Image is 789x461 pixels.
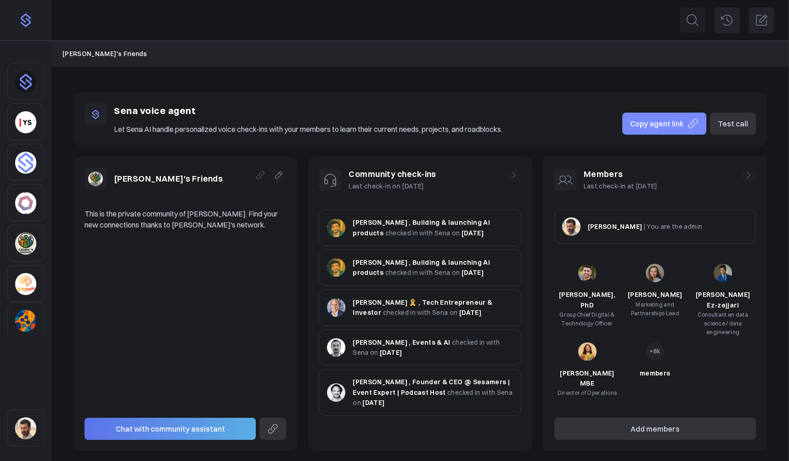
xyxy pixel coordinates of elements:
[584,168,658,181] h1: Members
[631,301,679,317] span: Marketing and Partnerships Lead
[383,308,458,317] span: checked in with Sena on
[15,310,36,332] img: 6gff4iocxuy891buyeergockefh7
[15,71,36,93] img: dhnou9yomun9587rl8johsq6w6vr
[630,118,684,129] span: Copy agent link
[15,192,36,214] img: 4hc3xb4og75h35779zhp6duy5ffo
[114,124,502,135] p: Let Sena AI handle personalized voice check-ins with your members to learn their current needs, p...
[554,418,756,440] button: Add members
[88,171,103,186] img: 3pj2efuqyeig3cua8agrd6atck9r
[462,268,484,277] span: [DATE]
[62,49,778,59] nav: Breadcrumb
[85,418,256,440] button: Chat with community assistant
[327,298,345,317] img: 4a48bbf52d8f142a0cfed7136087e5485f15f42c.jpg
[560,369,614,387] span: [PERSON_NAME] MBE
[353,378,510,396] span: [PERSON_NAME] , Founder & CEO @ Sesamers | Event Expert | Podcast Host
[15,233,36,255] img: 3pj2efuqyeig3cua8agrd6atck9r
[710,113,756,135] button: Test call
[85,208,286,230] p: This is the private community of [PERSON_NAME]. Find your new connections thanks to [PERSON_NAME]...
[649,346,661,356] p: +8k
[327,219,345,237] img: 6530a282ec53f6ef30e4b09f3831aad18ab39622.jpg
[319,250,521,286] button: [PERSON_NAME] , Building & launching AI products checked in with Sena on [DATE]
[349,181,436,191] p: Last check-in on [DATE]
[640,369,670,377] span: members
[578,342,597,361] img: a6d43fdd8eaeddda03802812d36cce7f8215675e.jpg
[380,348,402,357] span: [DATE]
[15,417,36,439] img: sqr4epb0z8e5jm577i6jxqftq3ng
[559,290,615,309] span: [PERSON_NAME], PhD
[353,258,490,277] span: [PERSON_NAME] , Building & launching AI products
[644,222,703,231] span: | You are the admin
[558,389,617,396] span: Director of Operations
[319,210,521,246] button: [PERSON_NAME] , Building & launching AI products checked in with Sena on [DATE]
[362,398,384,407] span: [DATE]
[462,229,484,237] span: [DATE]
[646,264,664,282] img: 55767ad48aca982840d1cafc991b14285931e639.jpg
[353,298,492,317] span: [PERSON_NAME] 🎗️ , Tech Entrepreneur & Investor
[562,217,580,236] img: sqr4epb0z8e5jm577i6jxqftq3ng
[698,311,748,336] span: Consultant en data science / data engineering
[353,218,490,237] span: [PERSON_NAME] , Building & launching AI products
[319,290,521,326] button: [PERSON_NAME] 🎗️ , Tech Entrepreneur & Investor checked in with Sena on [DATE]
[319,330,521,366] button: [PERSON_NAME] , Events & AI checked in with Sena on [DATE]
[15,273,36,295] img: 2jp1kfh9ib76c04m8niqu4f45e0u
[327,338,345,357] img: 28af0a1e3d4f40531edab4c731fc1aa6b0a27966.jpg
[578,264,597,282] img: b7640654d5e8851c170ef497c83dfb146930f3de.jpg
[319,369,521,415] button: [PERSON_NAME] , Founder & CEO @ Sesamers | Event Expert | Podcast Host checked in with Sena on [D...
[327,258,345,277] img: 6530a282ec53f6ef30e4b09f3831aad18ab39622.jpg
[559,311,614,327] span: Group Chief Digital & Technology Officer
[584,181,658,191] p: Last check-in at [DATE]
[628,290,682,299] span: [PERSON_NAME]
[714,264,732,282] img: 283bcf1aace382520968f9800dee7853efc4a0a0.jpg
[588,222,642,231] span: [PERSON_NAME]
[385,268,460,277] span: checked in with Sena on
[18,13,33,28] img: purple-logo-f4f985042447f6d3a21d9d2f6d8e0030207d587b440d52f708815e5968048218.png
[62,49,147,59] a: [PERSON_NAME]'s Friends
[349,168,436,181] h1: Community check-ins
[696,290,750,309] span: [PERSON_NAME] Ez-zejjari
[15,111,36,133] img: yorkseed.co
[114,103,502,118] p: Sena voice agent
[114,172,223,186] h1: [PERSON_NAME]'s Friends
[15,152,36,174] img: 4sptar4mobdn0q43dsu7jy32kx6j
[327,383,345,402] img: c2fa77103a124758c4ae48524c4ac2001756d3e4.jpg
[385,229,460,237] span: checked in with Sena on
[622,113,706,135] button: Copy agent link
[353,338,450,347] span: [PERSON_NAME] , Events & AI
[459,308,481,317] span: [DATE]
